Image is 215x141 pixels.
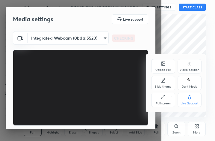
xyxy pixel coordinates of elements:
[171,95,172,98] div: F
[182,85,197,88] div: Dark Mode
[180,68,199,71] div: Video position
[155,85,172,88] div: Slide theme
[181,102,199,105] div: Live Support
[155,68,171,71] div: Upload File
[156,102,171,105] div: Full screen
